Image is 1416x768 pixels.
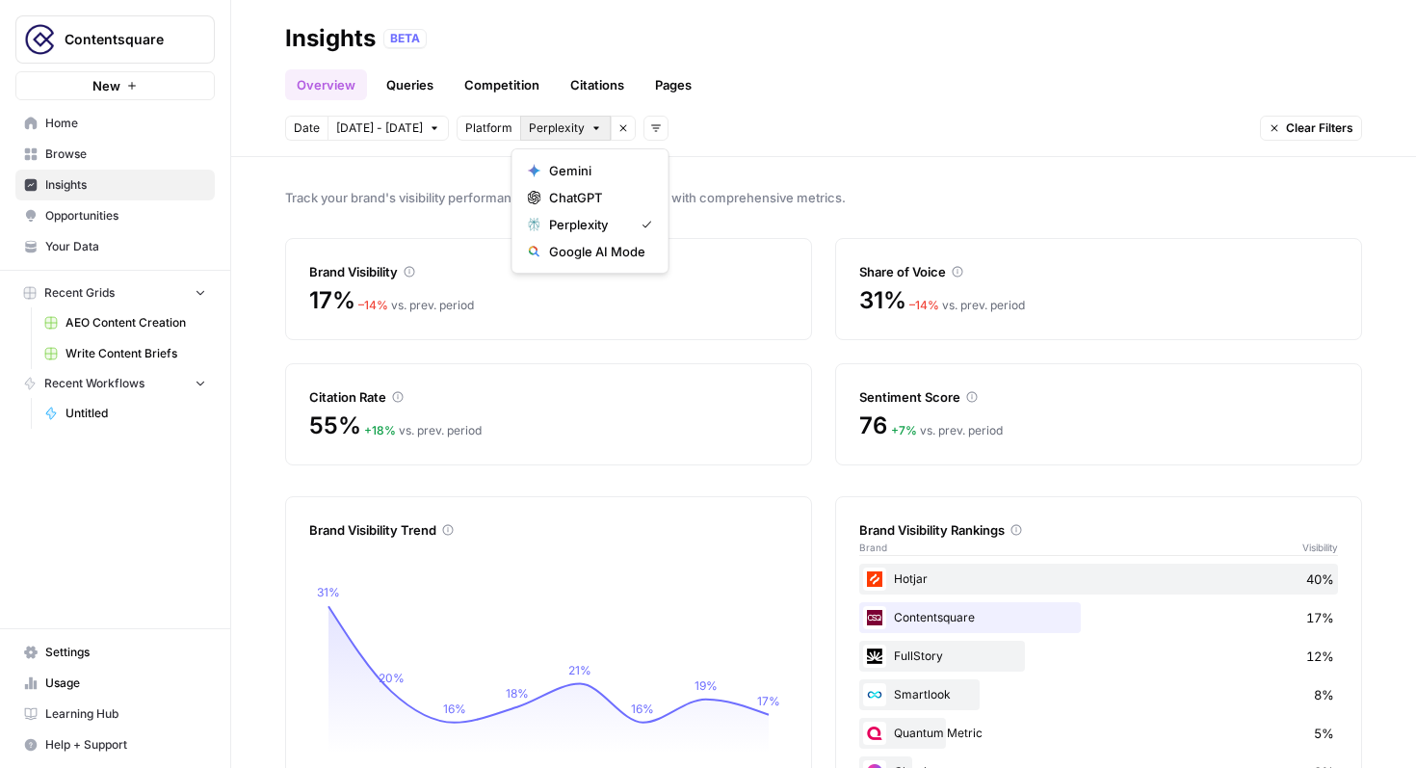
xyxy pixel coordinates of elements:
button: Clear Filters [1260,116,1362,141]
span: Gemini [549,161,645,180]
img: wbaihhag19gzixoae55lax9atvyf [863,568,886,591]
span: – 14 % [358,298,388,312]
img: wmk6rmkowbgrwl1y3mx911ytsw2k [863,722,886,745]
a: Insights [15,170,215,200]
div: BETA [383,29,427,48]
div: vs. prev. period [891,422,1003,439]
span: 8% [1314,685,1334,704]
div: FullStory [859,641,1338,672]
a: Write Content Briefs [36,338,215,369]
a: Home [15,108,215,139]
img: zwlw6jrss74g2ghqnx2um79zlq1s [863,645,886,668]
span: Clear Filters [1286,119,1353,137]
button: [DATE] - [DATE] [328,116,449,141]
button: Workspace: Contentsquare [15,15,215,64]
a: Pages [643,69,703,100]
span: Track your brand's visibility performance across answer engines with comprehensive metrics. [285,188,1362,207]
a: Your Data [15,231,215,262]
span: 55% [309,410,360,441]
div: Sentiment Score [859,387,1338,407]
span: Brand [859,540,887,555]
span: Your Data [45,238,206,255]
span: + 7 % [891,423,917,437]
div: Brand Visibility Rankings [859,520,1338,540]
span: Home [45,115,206,132]
span: ChatGPT [549,188,645,207]
span: Usage [45,675,206,692]
img: Contentsquare Logo [22,22,57,57]
a: Competition [453,69,551,100]
div: vs. prev. period [364,422,482,439]
div: Insights [285,23,376,54]
span: Learning Hub [45,705,206,723]
a: Usage [15,668,215,699]
span: Recent Grids [44,284,115,302]
span: 76 [859,410,887,441]
button: Recent Workflows [15,369,215,398]
div: Share of Voice [859,262,1338,281]
a: Citations [559,69,636,100]
span: Write Content Briefs [66,345,206,362]
a: AEO Content Creation [36,307,215,338]
div: vs. prev. period [909,297,1025,314]
span: [DATE] - [DATE] [336,119,423,137]
span: Perplexity [529,119,585,137]
span: Recent Workflows [44,375,144,392]
tspan: 31% [317,585,340,599]
tspan: 21% [568,663,591,677]
span: AEO Content Creation [66,314,206,331]
div: Contentsquare [859,602,1338,633]
a: Overview [285,69,367,100]
span: Visibility [1302,540,1338,555]
span: 17% [309,285,354,316]
span: Perplexity [549,215,626,234]
a: Opportunities [15,200,215,231]
tspan: 19% [695,678,718,693]
div: Perplexity [511,148,669,274]
a: Settings [15,637,215,668]
div: vs. prev. period [358,297,474,314]
tspan: 16% [631,702,654,716]
button: Recent Grids [15,278,215,307]
div: Hotjar [859,564,1338,595]
a: Browse [15,139,215,170]
tspan: 16% [443,702,466,716]
button: Help + Support [15,729,215,760]
span: Contentsquare [65,30,181,49]
span: Google AI Mode [549,242,645,261]
img: wzkvhukvyis4iz6fwi42388od7r3 [863,606,886,629]
span: 12% [1306,647,1334,666]
button: Perplexity [520,116,611,141]
span: Help + Support [45,736,206,754]
span: 31% [859,285,905,316]
img: x22y0817k4awfjbo3nr4n6hyldvs [863,683,886,706]
div: Brand Visibility Trend [309,520,788,540]
a: Learning Hub [15,699,215,729]
tspan: 18% [506,686,529,701]
tspan: 17% [757,694,780,708]
button: New [15,71,215,100]
span: Date [294,119,320,137]
span: Opportunities [45,207,206,225]
a: Queries [375,69,445,100]
div: Quantum Metric [859,718,1338,749]
span: 40% [1306,569,1334,589]
span: Platform [465,119,512,137]
span: Settings [45,644,206,661]
a: Untitled [36,398,215,429]
span: Untitled [66,405,206,422]
span: – 14 % [909,298,939,312]
span: Insights [45,176,206,194]
tspan: 20% [379,671,405,685]
span: Browse [45,146,206,163]
div: Brand Visibility [309,262,788,281]
span: 5% [1314,724,1334,743]
div: Citation Rate [309,387,788,407]
span: 17% [1306,608,1334,627]
span: New [92,76,120,95]
span: + 18 % [364,423,396,437]
div: Smartlook [859,679,1338,710]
